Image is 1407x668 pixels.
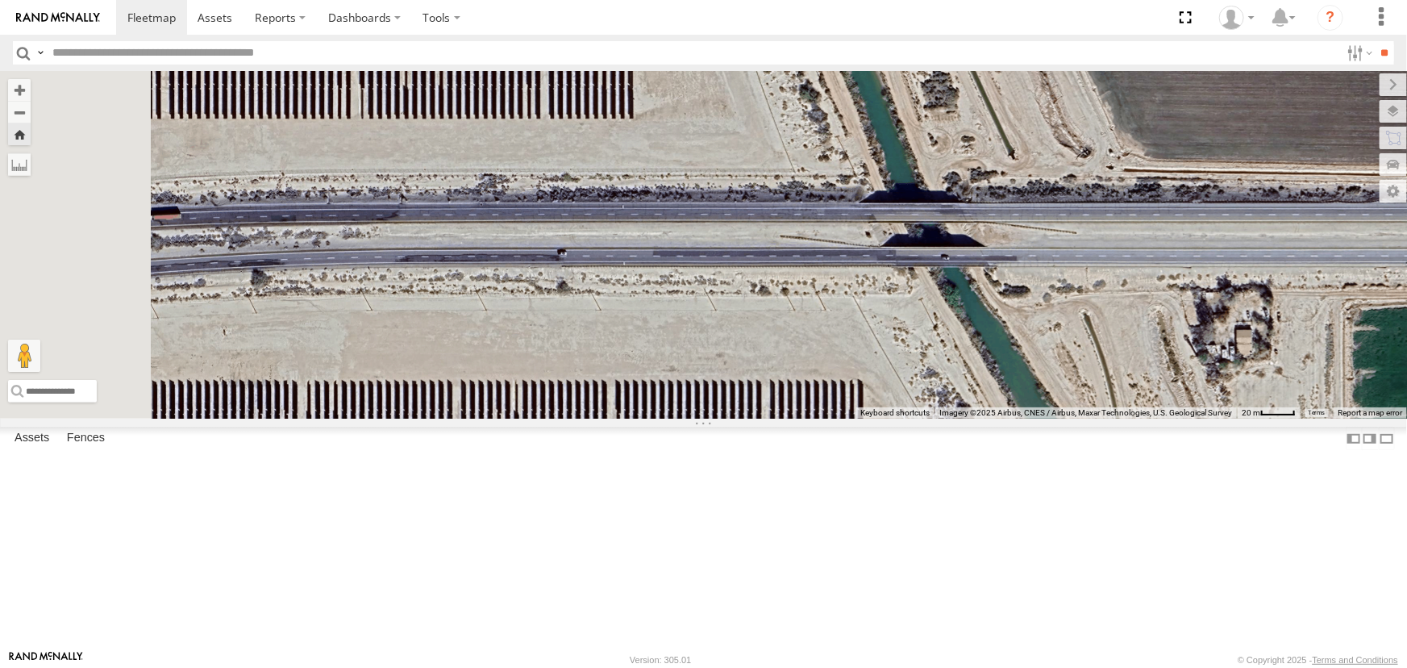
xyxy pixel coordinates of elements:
[1362,427,1378,450] label: Dock Summary Table to the Right
[8,123,31,145] button: Zoom Home
[1237,407,1301,419] button: Map Scale: 20 m per 40 pixels
[1380,180,1407,202] label: Map Settings
[860,407,930,419] button: Keyboard shortcuts
[8,79,31,101] button: Zoom in
[1346,427,1362,450] label: Dock Summary Table to the Left
[1309,409,1326,415] a: Terms
[8,340,40,372] button: Drag Pegman onto the map to open Street View
[1238,655,1398,665] div: © Copyright 2025 -
[6,428,57,450] label: Assets
[1213,6,1260,30] div: Jason Ham
[1379,427,1395,450] label: Hide Summary Table
[630,655,691,665] div: Version: 305.01
[1338,408,1402,417] a: Report a map error
[16,12,100,23] img: rand-logo.svg
[1313,655,1398,665] a: Terms and Conditions
[1318,5,1343,31] i: ?
[1341,41,1376,65] label: Search Filter Options
[8,101,31,123] button: Zoom out
[939,408,1232,417] span: Imagery ©2025 Airbus, CNES / Airbus, Maxar Technologies, U.S. Geological Survey
[9,652,83,668] a: Visit our Website
[1242,408,1260,417] span: 20 m
[59,428,113,450] label: Fences
[34,41,47,65] label: Search Query
[8,153,31,176] label: Measure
